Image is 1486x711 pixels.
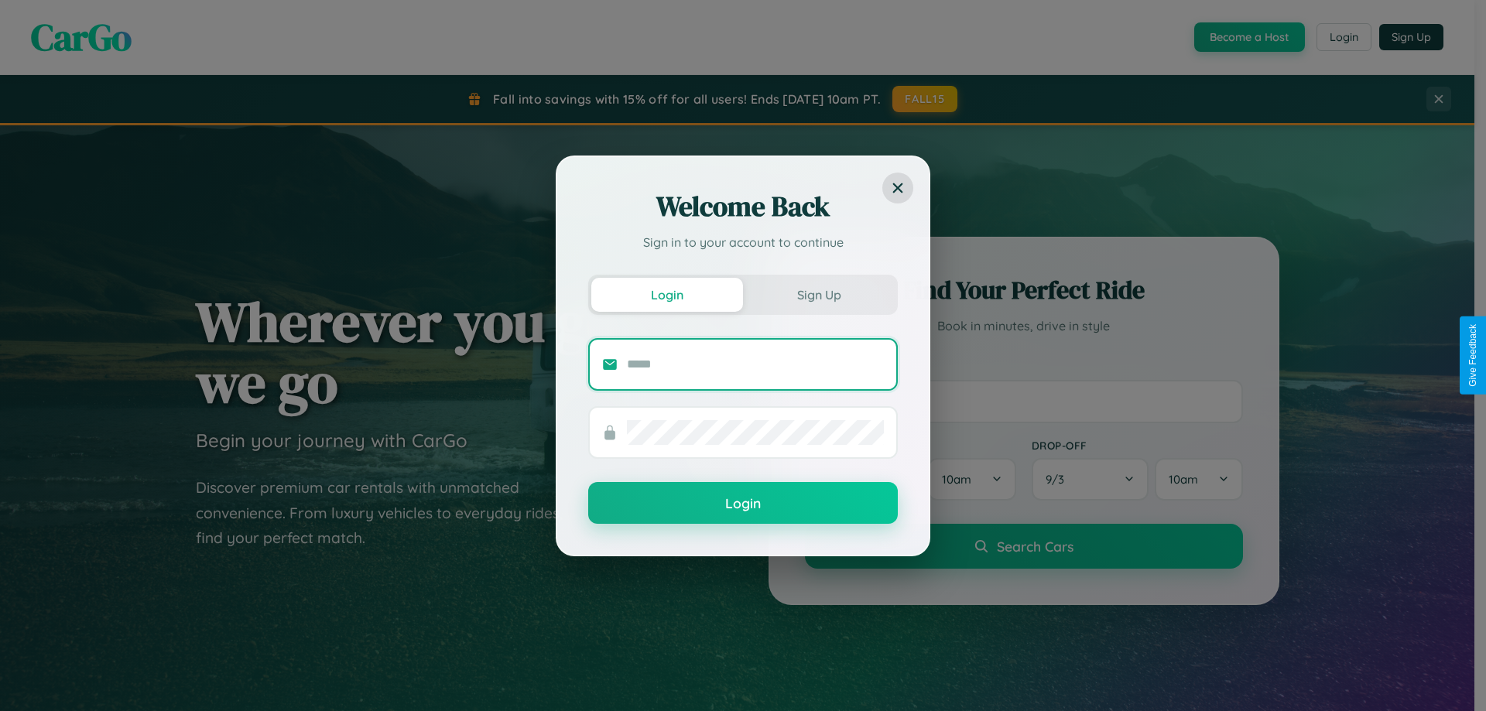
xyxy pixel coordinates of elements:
[588,188,898,225] h2: Welcome Back
[591,278,743,312] button: Login
[588,233,898,251] p: Sign in to your account to continue
[743,278,895,312] button: Sign Up
[588,482,898,524] button: Login
[1467,324,1478,387] div: Give Feedback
